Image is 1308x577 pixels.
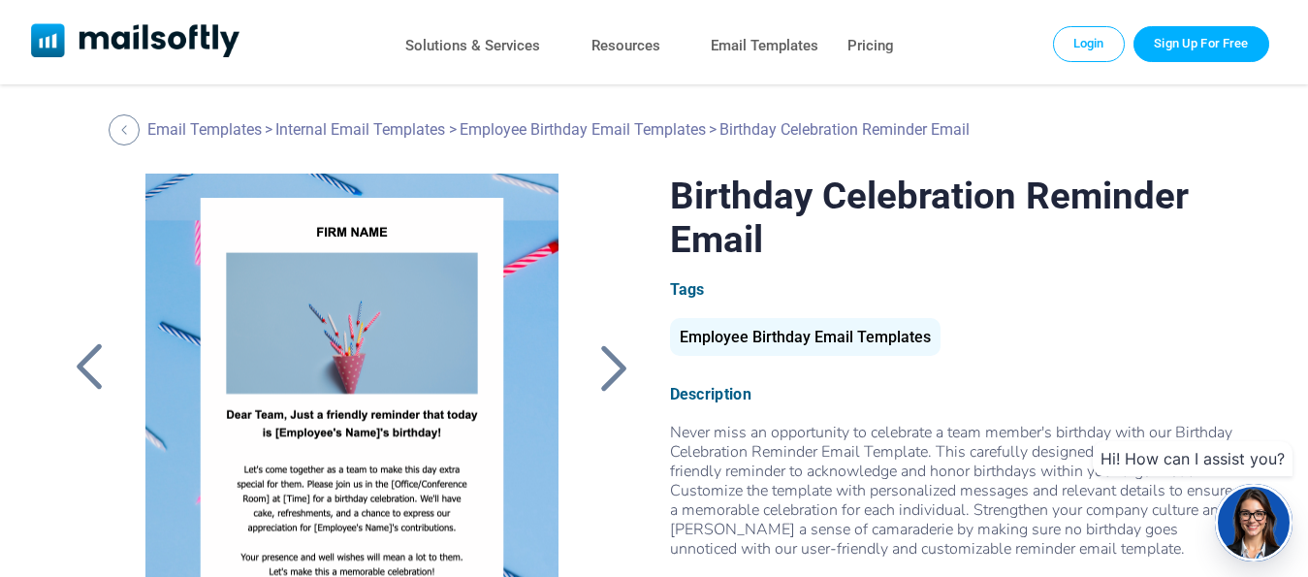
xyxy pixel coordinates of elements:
[847,32,894,60] a: Pricing
[109,114,144,145] a: Back
[670,336,941,344] a: Employee Birthday Email Templates
[670,174,1243,261] h1: Birthday Celebration Reminder Email
[591,32,660,60] a: Resources
[1093,441,1292,476] div: Hi! How can I assist you?
[460,120,706,139] a: Employee Birthday Email Templates
[670,318,941,356] div: Employee Birthday Email Templates
[711,32,818,60] a: Email Templates
[275,120,445,139] a: Internal Email Templates
[670,385,1243,403] div: Description
[405,32,540,60] a: Solutions & Services
[590,342,638,393] a: Back
[147,120,262,139] a: Email Templates
[65,342,113,393] a: Back
[670,280,1243,299] div: Tags
[31,23,239,61] a: Mailsoftly
[1053,26,1125,61] a: Login
[1133,26,1268,61] a: Trial
[670,423,1243,559] div: Never miss an opportunity to celebrate a team member's birthday with our Birthday Celebration Rem...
